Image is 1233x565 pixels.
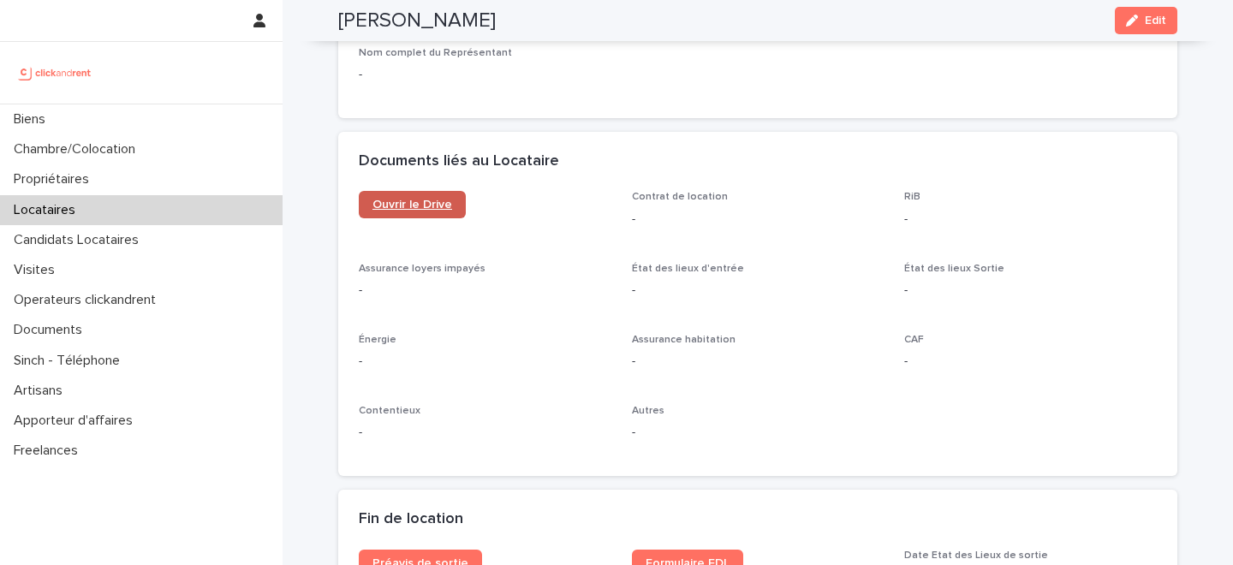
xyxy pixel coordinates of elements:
[359,66,611,84] p: -
[904,282,1157,300] p: -
[359,152,559,171] h2: Documents liés au Locataire
[904,264,1004,274] span: État des lieux Sortie
[359,282,611,300] p: -
[359,353,611,371] p: -
[7,141,149,158] p: Chambre/Colocation
[359,406,420,416] span: Contentieux
[632,406,664,416] span: Autres
[1115,7,1177,34] button: Edit
[632,211,885,229] p: -
[7,443,92,459] p: Freelances
[632,353,885,371] p: -
[7,322,96,338] p: Documents
[14,56,97,90] img: UCB0brd3T0yccxBKYDjQ
[7,171,103,187] p: Propriétaires
[7,383,76,399] p: Artisans
[372,199,452,211] span: Ouvrir le Drive
[904,550,1048,561] span: Date Etat des Lieux de sortie
[632,282,885,300] p: -
[338,9,496,33] h2: [PERSON_NAME]
[359,191,466,218] a: Ouvrir le Drive
[632,264,744,274] span: État des lieux d'entrée
[632,424,885,442] p: -
[904,335,924,345] span: CAF
[7,262,68,278] p: Visites
[359,264,485,274] span: Assurance loyers impayés
[1145,15,1166,27] span: Edit
[359,424,611,442] p: -
[7,111,59,128] p: Biens
[7,292,170,308] p: Operateurs clickandrent
[7,232,152,248] p: Candidats Locataires
[359,48,512,58] span: Nom complet du Représentant
[7,353,134,369] p: Sinch - Téléphone
[904,211,1157,229] p: -
[632,335,736,345] span: Assurance habitation
[632,192,728,202] span: Contrat de location
[904,192,920,202] span: RiB
[359,335,396,345] span: Énergie
[7,202,89,218] p: Locataires
[359,510,463,529] h2: Fin de location
[904,353,1157,371] p: -
[7,413,146,429] p: Apporteur d'affaires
